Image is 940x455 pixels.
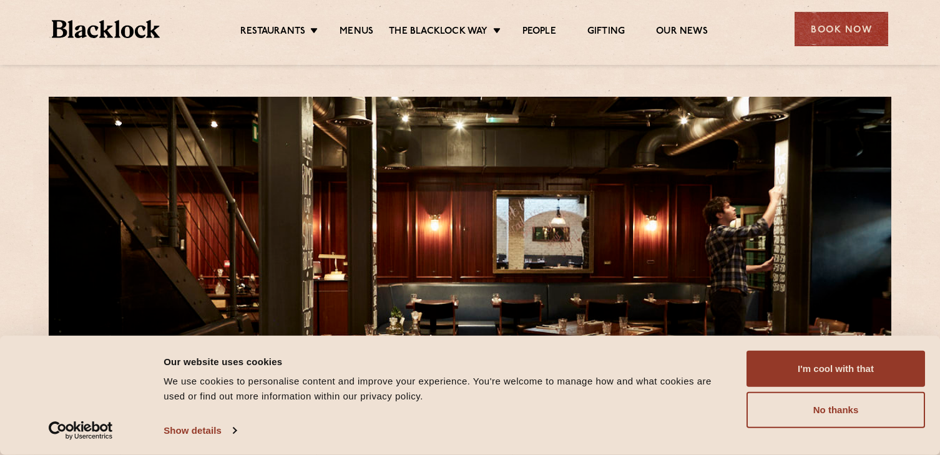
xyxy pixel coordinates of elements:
a: Show details [164,421,236,440]
img: BL_Textured_Logo-footer-cropped.svg [52,20,160,38]
a: People [522,26,556,39]
div: Book Now [795,12,888,46]
a: Menus [340,26,373,39]
a: The Blacklock Way [389,26,487,39]
a: Our News [656,26,708,39]
div: Our website uses cookies [164,354,732,369]
div: We use cookies to personalise content and improve your experience. You're welcome to manage how a... [164,374,732,404]
a: Gifting [587,26,625,39]
a: Usercentrics Cookiebot - opens in a new window [26,421,135,440]
button: No thanks [747,392,925,428]
a: Restaurants [240,26,305,39]
button: I'm cool with that [747,351,925,387]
